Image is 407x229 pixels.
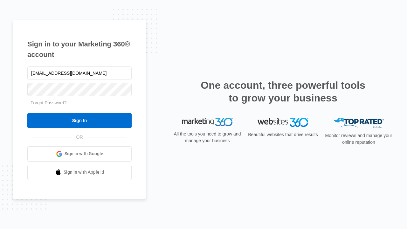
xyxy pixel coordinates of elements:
[27,113,132,128] input: Sign In
[333,118,384,128] img: Top Rated Local
[31,100,67,105] a: Forgot Password?
[27,165,132,180] a: Sign in with Apple Id
[182,118,233,127] img: Marketing 360
[247,131,319,138] p: Beautiful websites that drive results
[172,131,243,144] p: All the tools you need to grow and manage your business
[27,66,132,80] input: Email
[258,118,308,127] img: Websites 360
[199,79,367,104] h2: One account, three powerful tools to grow your business
[72,134,87,141] span: OR
[27,39,132,60] h1: Sign in to your Marketing 360® account
[27,146,132,162] a: Sign in with Google
[65,150,103,157] span: Sign in with Google
[64,169,104,176] span: Sign in with Apple Id
[323,132,394,146] p: Monitor reviews and manage your online reputation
